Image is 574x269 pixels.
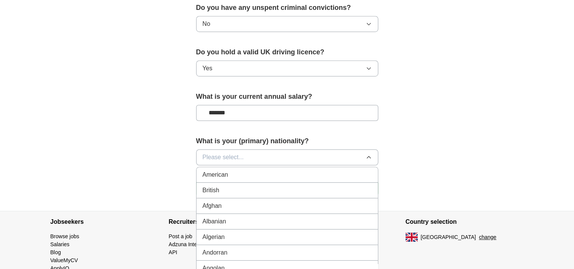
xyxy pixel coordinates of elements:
label: What is your (primary) nationality? [196,136,378,146]
button: change [479,233,496,241]
a: Browse jobs [50,233,79,239]
span: No [203,19,210,28]
a: Adzuna Intelligence [169,241,215,247]
h4: Country selection [406,211,524,233]
a: ValueMyCV [50,257,78,263]
a: Salaries [50,241,70,247]
span: [GEOGRAPHIC_DATA] [421,233,476,241]
img: UK flag [406,233,418,242]
button: Please select... [196,149,378,165]
span: Please select... [203,153,244,162]
span: American [203,170,228,179]
a: Blog [50,249,61,255]
label: Do you hold a valid UK driving licence? [196,47,378,57]
span: Albanian [203,217,226,226]
span: Yes [203,64,212,73]
label: Do you have any unspent criminal convictions? [196,3,378,13]
span: British [203,186,219,195]
a: Post a job [169,233,192,239]
button: Yes [196,60,378,76]
a: API [169,249,178,255]
label: What is your current annual salary? [196,92,378,102]
span: Algerian [203,233,225,242]
span: Afghan [203,201,222,210]
span: Andorran [203,248,228,257]
button: No [196,16,378,32]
